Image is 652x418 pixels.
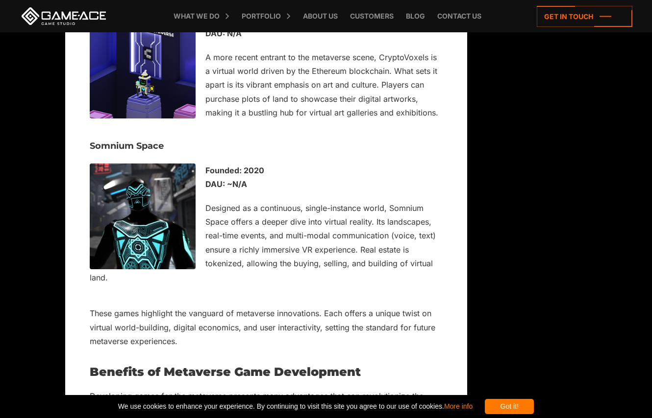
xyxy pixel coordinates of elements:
p: Designed as a continuous, single-instance world, Somnium Space offers a deeper dive into virtual ... [90,201,443,285]
div: Got it! [485,399,534,414]
strong: DAU: ~N/A [205,179,247,189]
h2: Benefits of Metaverse Game Development [90,366,443,378]
a: More info [444,402,473,410]
p: A more recent entrant to the metaverse scene, CryptoVoxels is a virtual world driven by the Ether... [90,50,443,120]
strong: Founded: 2020 [205,165,264,175]
span: We use cookies to enhance your experience. By continuing to visit this site you agree to our use ... [118,399,473,414]
a: Get in touch [537,6,632,27]
img: gaming in metaverse [90,13,196,118]
h3: Somnium Space [90,141,443,151]
strong: DAU: N/A [205,28,242,38]
img: gaming in metaverse [90,163,196,269]
p: These games highlight the vanguard of metaverse innovations. Each offers a unique twist on virtua... [90,306,443,348]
